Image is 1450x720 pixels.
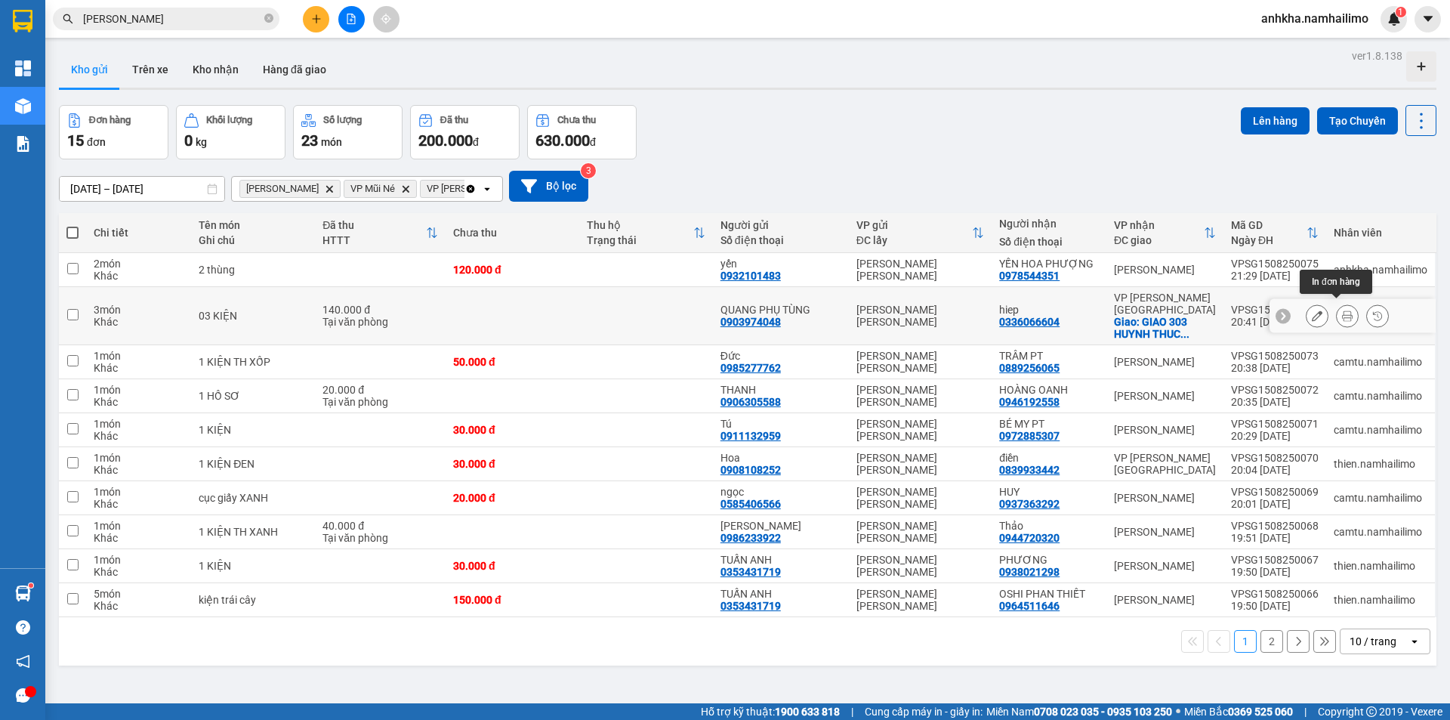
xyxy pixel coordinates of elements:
[322,316,438,328] div: Tại văn phòng
[418,131,473,150] span: 200.000
[1352,48,1402,64] div: ver 1.8.138
[89,115,131,125] div: Đơn hàng
[999,600,1060,612] div: 0964511646
[94,384,184,396] div: 1 món
[1334,560,1427,572] div: thien.namhailimo
[13,13,134,65] div: [PERSON_NAME] [PERSON_NAME]
[999,316,1060,328] div: 0336066604
[1114,316,1216,340] div: Giao: GIAO 303 HUYNH THUC KHANG
[453,594,572,606] div: 150.000 đ
[720,219,841,231] div: Người gửi
[1114,560,1216,572] div: [PERSON_NAME]
[120,51,180,88] button: Trên xe
[144,83,266,104] div: 0978544351
[311,14,322,24] span: plus
[63,14,73,24] span: search
[13,13,36,29] span: Gửi:
[1176,709,1180,715] span: ⚪️
[720,532,781,544] div: 0986233922
[1231,532,1319,544] div: 19:51 [DATE]
[481,183,493,195] svg: open
[856,520,985,544] div: [PERSON_NAME] [PERSON_NAME]
[1114,264,1216,276] div: [PERSON_NAME]
[94,418,184,430] div: 1 món
[865,703,983,720] span: Cung cấp máy in - giấy in:
[322,304,438,316] div: 140.000 đ
[301,131,318,150] span: 23
[322,532,438,544] div: Tại văn phòng
[999,258,1099,270] div: YẾN HOA PHƯỢNG
[381,14,391,24] span: aim
[1396,7,1406,17] sup: 1
[322,219,426,231] div: Đã thu
[15,98,31,114] img: warehouse-icon
[344,180,417,198] span: VP Mũi Né, close by backspace
[999,452,1099,464] div: điền
[1231,554,1319,566] div: VPSG1508250067
[59,105,168,159] button: Đơn hàng15đơn
[325,184,334,193] svg: Delete
[1231,418,1319,430] div: VPSG1508250071
[373,6,400,32] button: aim
[1300,270,1372,294] div: In đơn hàng
[206,115,252,125] div: Khối lượng
[13,65,134,83] div: yến
[720,396,781,408] div: 0906305588
[720,486,841,498] div: ngọc
[1231,520,1319,532] div: VPSG1508250068
[1304,703,1307,720] span: |
[1231,219,1307,231] div: Mã GD
[144,13,180,29] span: Nhận:
[15,60,31,76] img: dashboard-icon
[1260,630,1283,653] button: 2
[94,316,184,328] div: Khác
[1231,362,1319,374] div: 20:38 [DATE]
[94,498,184,510] div: Khác
[720,362,781,374] div: 0985277762
[94,350,184,362] div: 1 món
[999,588,1099,600] div: OSHI PHAN THIẾT
[1231,316,1319,328] div: 20:41 [DATE]
[338,6,365,32] button: file-add
[293,105,403,159] button: Số lượng23món
[720,304,841,316] div: QUANG PHỤ TÙNG
[410,105,520,159] button: Đã thu200.000đ
[1249,9,1381,28] span: anhkha.namhailimo
[1334,594,1427,606] div: thien.namhailimo
[199,219,307,231] div: Tên món
[94,258,184,270] div: 2 món
[999,350,1099,362] div: TRÂM PT
[1415,6,1441,32] button: caret-down
[94,600,184,612] div: Khác
[720,588,841,600] div: TUẤN ANH
[856,258,985,282] div: [PERSON_NAME] [PERSON_NAME]
[509,171,588,202] button: Bộ lọc
[1114,292,1216,316] div: VP [PERSON_NAME][GEOGRAPHIC_DATA]
[856,588,985,612] div: [PERSON_NAME] [PERSON_NAME]
[322,384,438,396] div: 20.000 đ
[346,14,356,24] span: file-add
[1334,424,1427,436] div: camtu.namhailimo
[323,115,362,125] div: Số lượng
[856,219,973,231] div: VP gửi
[180,51,251,88] button: Kho nhận
[1231,464,1319,476] div: 20:04 [DATE]
[464,183,477,195] svg: Clear all
[1106,213,1223,253] th: Toggle SortBy
[196,136,207,148] span: kg
[720,258,841,270] div: yến
[1114,526,1216,538] div: [PERSON_NAME]
[1334,356,1427,368] div: camtu.namhailimo
[527,105,637,159] button: Chưa thu630.000đ
[720,520,841,532] div: MỸ LINH
[1334,227,1427,239] div: Nhân viên
[720,384,841,396] div: THANH
[94,452,184,464] div: 1 món
[453,356,572,368] div: 50.000 đ
[59,51,120,88] button: Kho gửi
[1231,258,1319,270] div: VPSG1508250075
[720,464,781,476] div: 0908108252
[303,6,329,32] button: plus
[1114,219,1204,231] div: VP nhận
[1334,492,1427,504] div: camtu.namhailimo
